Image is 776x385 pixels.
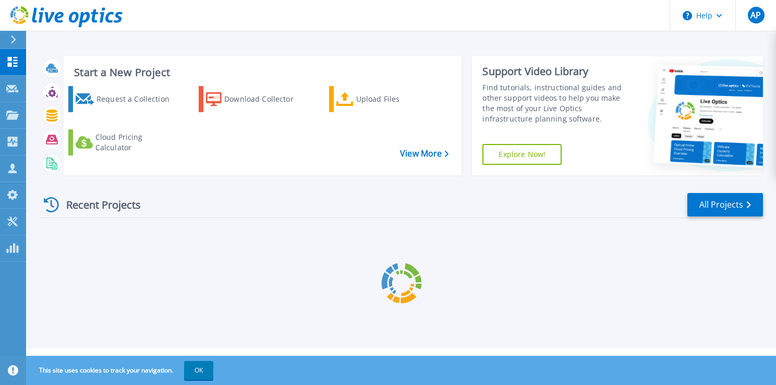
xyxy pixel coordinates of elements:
[96,89,173,110] div: Request a Collection
[482,82,628,124] div: Find tutorials, instructional guides and other support videos to help you make the most of your L...
[68,86,175,112] a: Request a Collection
[184,361,213,380] button: OK
[329,86,436,112] a: Upload Files
[40,192,155,218] div: Recent Projects
[74,67,448,78] h3: Start a New Project
[482,144,562,165] a: Explore Now!
[687,193,763,216] a: All Projects
[68,129,175,155] a: Cloud Pricing Calculator
[750,11,761,19] span: AP
[482,65,628,78] div: Support Video Library
[95,132,173,153] div: Cloud Pricing Calculator
[356,89,433,110] div: Upload Files
[224,89,303,110] div: Download Collector
[199,86,306,112] a: Download Collector
[29,361,213,380] span: This site uses cookies to track your navigation.
[400,149,448,159] a: View More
